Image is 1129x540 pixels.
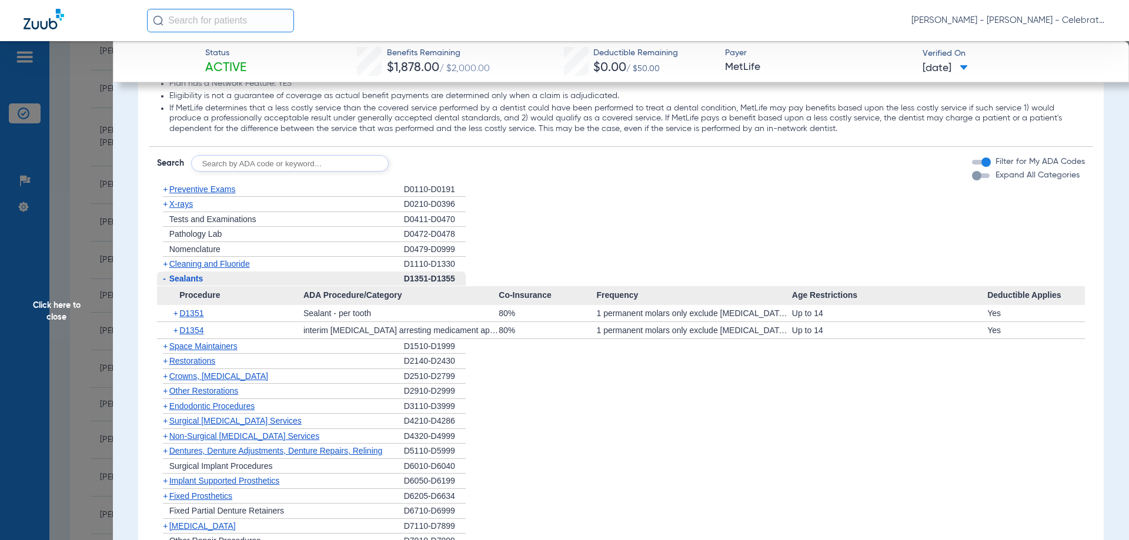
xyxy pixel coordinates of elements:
[404,474,466,489] div: D6050-D6199
[163,446,168,455] span: +
[303,305,499,321] div: Sealant - per tooth
[404,414,466,429] div: D4210-D4286
[792,286,987,305] span: Age Restrictions
[169,491,232,501] span: Fixed Prosthetics
[404,519,466,534] div: D7110-D7899
[404,257,466,271] div: D1110-D1330
[387,47,490,59] span: Benefits Remaining
[596,305,791,321] div: 1 permanent molars only exclude [MEDICAL_DATA] per 24 months
[404,399,466,414] div: D3110-D3999
[725,47,913,59] span: Payer
[163,185,168,194] span: +
[404,444,466,459] div: D5110-D5999
[996,171,1080,179] span: Expand All Categories
[163,476,168,485] span: +
[157,157,184,169] span: Search
[157,286,303,305] span: Procedure
[404,339,466,354] div: D1510-D1999
[169,416,302,425] span: Surgical [MEDICAL_DATA] Services
[173,305,180,321] span: +
[404,369,466,384] div: D2510-D2799
[191,155,389,172] input: Search by ADA code or keyword…
[911,15,1105,26] span: [PERSON_NAME] - [PERSON_NAME] - Celebration Pediatric Dentistry
[499,286,596,305] span: Co-Insurance
[173,322,180,338] span: +
[404,354,466,369] div: D2140-D2430
[169,506,284,515] span: Fixed Partial Denture Retainers
[169,199,193,209] span: X-rays
[163,416,168,425] span: +
[404,504,466,519] div: D6710-D6999
[439,64,490,73] span: / $2,000.00
[205,47,246,59] span: Status
[163,371,168,381] span: +
[792,305,987,321] div: Up to 14
[725,60,913,75] span: MetLife
[163,199,168,209] span: +
[404,182,466,197] div: D0110-D0191
[987,305,1085,321] div: Yes
[163,341,168,351] span: +
[987,322,1085,338] div: Yes
[163,401,168,411] span: +
[153,15,163,26] img: Search Icon
[163,356,168,365] span: +
[404,384,466,399] div: D2910-D2999
[169,386,239,395] span: Other Restorations
[792,322,987,338] div: Up to 14
[205,60,246,76] span: Active
[163,386,168,395] span: +
[596,286,791,305] span: Frequency
[404,489,466,504] div: D6205-D6634
[169,274,203,283] span: Sealants
[1070,484,1129,540] iframe: Chat Widget
[169,214,256,224] span: Tests and Examinations
[169,371,268,381] span: Crowns, [MEDICAL_DATA]
[169,521,236,531] span: [MEDICAL_DATA]
[163,491,168,501] span: +
[404,212,466,227] div: D0411-D0470
[163,274,166,283] span: -
[593,62,626,74] span: $0.00
[499,305,596,321] div: 80%
[163,259,168,269] span: +
[404,429,466,444] div: D4320-D4999
[169,91,1085,102] li: Eligibility is not a guarantee of coverage as actual benefit payments are determined only when a ...
[404,271,466,287] div: D1351-D1355
[596,322,791,338] div: 1 permanent molars only exclude [MEDICAL_DATA] per 24 months
[169,461,273,471] span: Surgical Implant Procedures
[147,9,294,32] input: Search for patients
[169,356,216,365] span: Restorations
[499,322,596,338] div: 80%
[303,286,499,305] span: ADA Procedure/Category
[404,197,466,212] div: D0210-D0396
[404,227,466,242] div: D0472-D0478
[169,401,255,411] span: Endodontic Procedures
[987,286,1085,305] span: Deductible Applies
[169,476,280,485] span: Implant Supported Prosthetics
[387,62,439,74] span: $1,878.00
[169,103,1085,135] li: If MetLife determines that a less costly service than the covered service performed by a dentist ...
[24,9,64,29] img: Zuub Logo
[169,341,238,351] span: Space Maintainers
[169,446,383,455] span: Dentures, Denture Adjustments, Denture Repairs, Relining
[169,229,222,239] span: Pathology Lab
[593,47,678,59] span: Deductible Remaining
[163,431,168,441] span: +
[626,65,660,73] span: / $50.00
[163,521,168,531] span: +
[169,244,221,254] span: Nomenclature
[993,156,1085,168] label: Filter for My ADA Codes
[404,242,466,257] div: D0479-D0999
[404,459,466,474] div: D6010-D6040
[169,431,319,441] span: Non-Surgical [MEDICAL_DATA] Services
[923,61,968,76] span: [DATE]
[169,185,236,194] span: Preventive Exams
[923,48,1110,60] span: Verified On
[169,79,1085,89] li: Plan has a Network Feature: YES
[179,308,203,318] span: D1351
[179,326,203,335] span: D1354
[169,259,250,269] span: Cleaning and Fluoride
[303,322,499,338] div: interim [MEDICAL_DATA] arresting medicament application – per tooth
